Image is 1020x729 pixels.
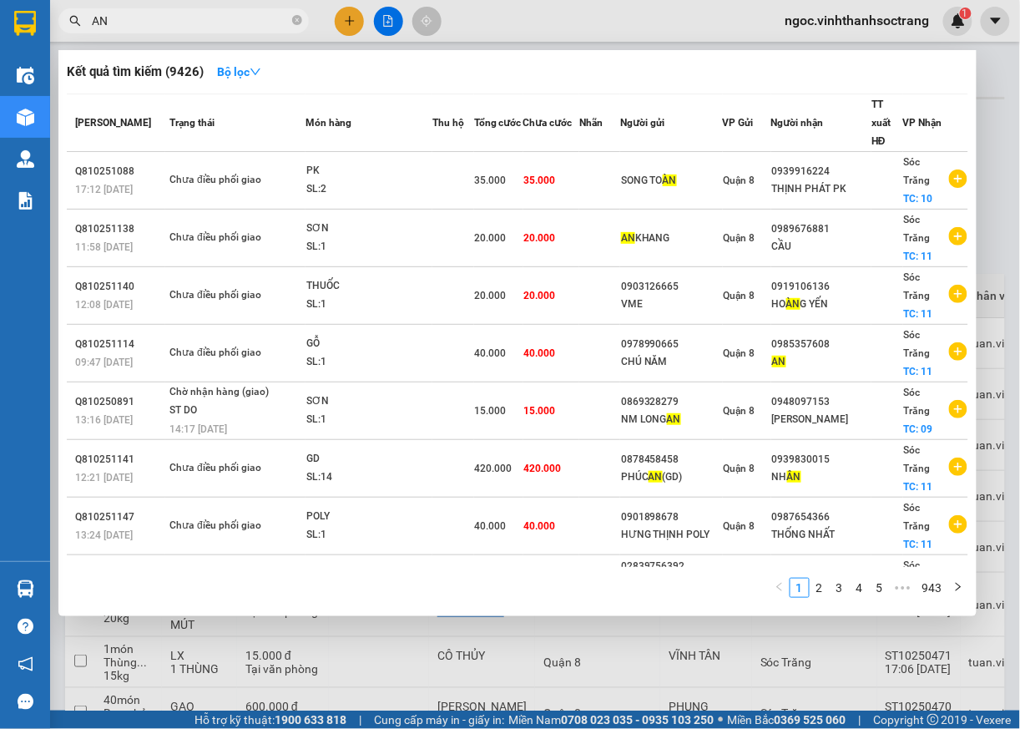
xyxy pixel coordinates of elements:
[306,238,432,256] div: SL: 1
[810,579,829,597] a: 2
[169,171,295,190] div: Chưa điều phối giao
[169,229,295,247] div: Chưa điều phối giao
[75,299,133,311] span: 12:08 [DATE]
[292,13,302,29] span: close-circle
[871,579,889,597] a: 5
[169,117,215,129] span: Trạng thái
[475,463,513,474] span: 420.000
[663,175,677,186] span: ÀN
[904,423,933,435] span: TC: 09
[306,335,432,353] div: GỖ
[169,402,295,420] div: ST DO
[217,65,261,78] strong: Bộ lọc
[75,117,151,129] span: [PERSON_NAME]
[292,15,302,25] span: close-circle
[851,579,869,597] a: 4
[772,163,871,180] div: 0939916224
[306,296,432,314] div: SL: 1
[949,285,967,303] span: plus-circle
[524,520,556,532] span: 40.000
[621,172,722,190] div: SONG TO
[724,232,755,244] span: Quận 8
[949,227,967,246] span: plus-circle
[621,509,722,526] div: 0901898678
[724,347,755,359] span: Quận 8
[850,578,870,598] li: 4
[621,278,722,296] div: 0903126665
[904,481,933,493] span: TC: 11
[903,117,942,129] span: VP Nhận
[169,286,295,305] div: Chưa điều phối giao
[579,117,603,129] span: Nhãn
[790,579,809,597] a: 1
[772,509,871,526] div: 0987654366
[475,405,507,417] span: 15.000
[770,578,790,598] button: left
[772,336,871,353] div: 0985357608
[169,517,295,535] div: Chưa điều phối giao
[475,347,507,359] span: 40.000
[904,329,931,359] span: Sóc Trăng
[775,582,785,592] span: left
[772,356,786,367] span: AN
[831,579,849,597] a: 3
[169,459,295,478] div: Chưa điều phối giao
[904,444,931,474] span: Sóc Trăng
[75,278,164,296] div: Q810251140
[904,214,931,244] span: Sóc Trăng
[69,15,81,27] span: search
[621,468,722,486] div: PHÚC (GD)
[250,66,261,78] span: down
[772,220,871,238] div: 0989676881
[904,387,931,417] span: Sóc Trăng
[904,308,933,320] span: TC: 11
[917,579,947,597] a: 943
[621,451,722,468] div: 0878458458
[667,413,681,425] span: AN
[953,582,963,592] span: right
[75,357,133,368] span: 09:47 [DATE]
[75,509,164,526] div: Q810251147
[772,180,871,198] div: THỊNH PHÁT PK
[904,251,933,262] span: TC: 11
[772,238,871,256] div: CẦU
[649,471,663,483] span: AN
[306,508,432,526] div: POLY
[75,184,133,195] span: 17:12 [DATE]
[916,578,948,598] li: 943
[75,566,164,584] div: Q810251120
[772,278,871,296] div: 0919106136
[904,366,933,377] span: TC: 11
[306,468,432,487] div: SL: 14
[474,117,522,129] span: Tổng cước
[17,109,34,126] img: warehouse-icon
[724,520,755,532] span: Quận 8
[949,400,967,418] span: plus-circle
[810,578,830,598] li: 2
[787,471,801,483] span: ÂN
[724,405,755,417] span: Quận 8
[475,290,507,301] span: 20.000
[17,580,34,598] img: warehouse-icon
[948,578,968,598] button: right
[621,232,635,244] span: AN
[621,526,722,544] div: HƯNG THỊNH POLY
[306,220,432,238] div: SƠN
[871,99,891,147] span: TT xuất HĐ
[904,539,933,550] span: TC: 11
[772,566,871,584] div: 0939541541
[949,342,967,361] span: plus-circle
[724,463,755,474] span: Quận 8
[949,170,967,188] span: plus-circle
[724,290,755,301] span: Quận 8
[904,156,931,186] span: Sóc Trăng
[18,619,33,635] span: question-circle
[306,162,432,180] div: PK
[18,694,33,710] span: message
[17,67,34,84] img: warehouse-icon
[772,451,871,468] div: 0939830015
[306,277,432,296] div: THUỐC
[948,578,968,598] li: Next Page
[524,463,562,474] span: 420.000
[524,347,556,359] span: 40.000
